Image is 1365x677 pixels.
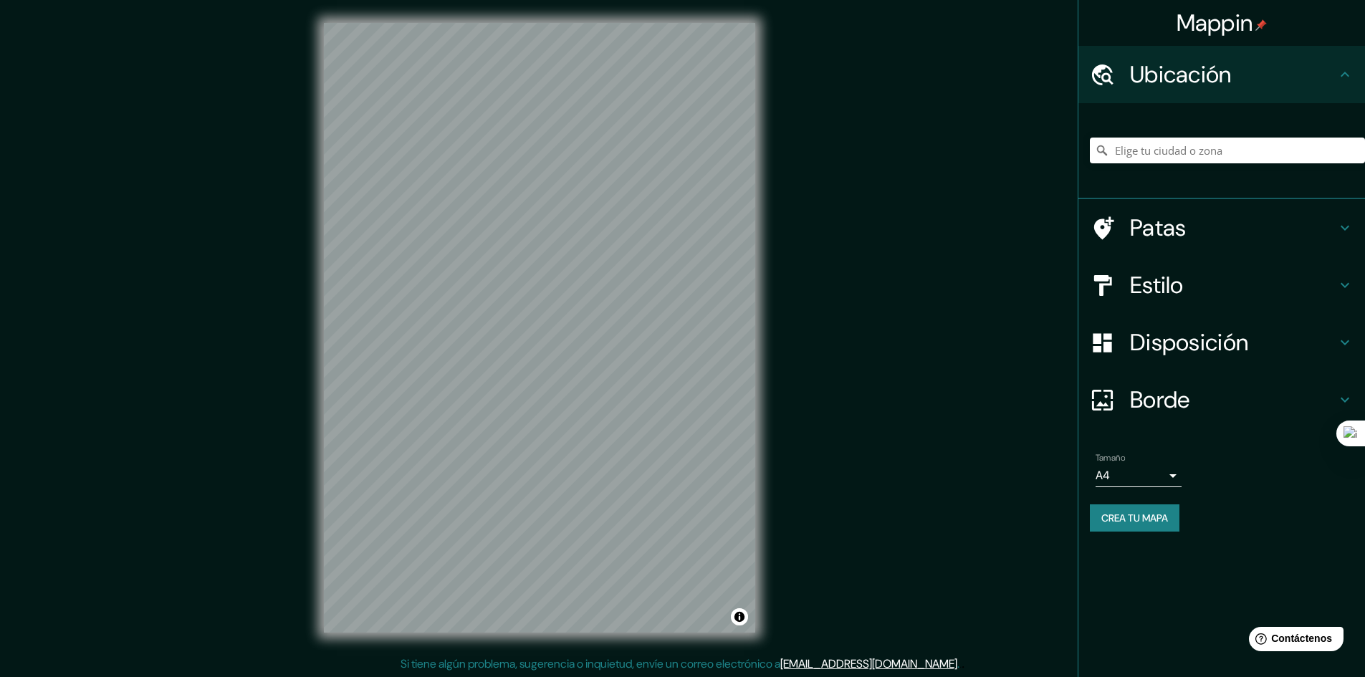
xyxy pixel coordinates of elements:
div: Patas [1078,199,1365,256]
font: Estilo [1130,270,1184,300]
font: Crea tu mapa [1101,512,1168,524]
iframe: Lanzador de widgets de ayuda [1237,621,1349,661]
font: Si tiene algún problema, sugerencia o inquietud, envíe un correo electrónico a [401,656,780,671]
a: [EMAIL_ADDRESS][DOMAIN_NAME] [780,656,957,671]
div: Ubicación [1078,46,1365,103]
button: Crea tu mapa [1090,504,1179,532]
font: Ubicación [1130,59,1232,90]
font: . [962,656,964,671]
font: Disposición [1130,327,1248,357]
font: A4 [1096,468,1110,483]
button: Activar o desactivar atribución [731,608,748,625]
font: Mappin [1177,8,1253,38]
div: Estilo [1078,256,1365,314]
img: pin-icon.png [1255,19,1267,31]
div: A4 [1096,464,1182,487]
canvas: Mapa [324,23,755,633]
font: Tamaño [1096,452,1125,464]
div: Borde [1078,371,1365,428]
font: . [959,656,962,671]
font: Patas [1130,213,1187,243]
font: Borde [1130,385,1190,415]
font: . [957,656,959,671]
div: Disposición [1078,314,1365,371]
input: Elige tu ciudad o zona [1090,138,1365,163]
